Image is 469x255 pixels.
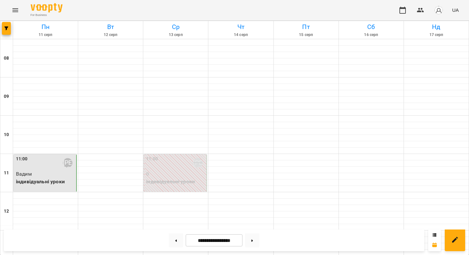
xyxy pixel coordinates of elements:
[16,178,75,186] p: індивідуальні уроки
[209,22,272,32] h6: Чт
[79,32,142,38] h6: 12 серп
[14,22,77,32] h6: Пн
[146,178,205,186] p: індивідуальні уроки
[14,32,77,38] h6: 11 серп
[340,32,403,38] h6: 16 серп
[450,4,461,16] button: UA
[144,32,207,38] h6: 13 серп
[146,170,205,178] p: 0
[16,171,32,177] span: Вадим
[146,156,158,163] label: 11:00
[31,13,63,17] span: For Business
[79,22,142,32] h6: Вт
[275,22,338,32] h6: Пт
[31,3,63,12] img: Voopty Logo
[8,3,23,18] button: Menu
[4,131,9,138] h6: 10
[209,32,272,38] h6: 14 серп
[193,158,203,168] div: Рататовських Владислава Юріївна
[4,55,9,62] h6: 08
[452,7,459,13] span: UA
[405,22,468,32] h6: Нд
[4,93,9,100] h6: 09
[275,32,338,38] h6: 15 серп
[16,156,28,163] label: 11:00
[434,6,443,15] img: avatar_s.png
[340,22,403,32] h6: Сб
[144,22,207,32] h6: Ср
[63,158,72,168] div: Рататовських Владислава Юріївна
[4,170,9,177] h6: 11
[4,208,9,215] h6: 12
[405,32,468,38] h6: 17 серп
